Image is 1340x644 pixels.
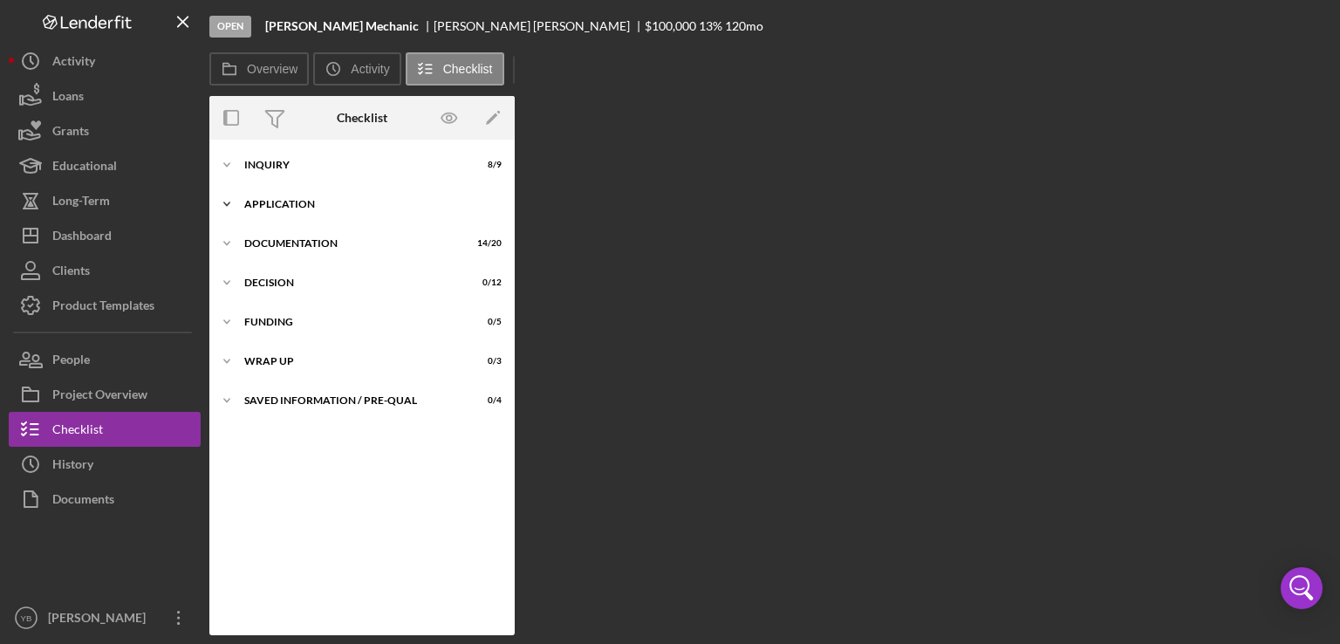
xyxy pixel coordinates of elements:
[9,342,201,377] button: People
[9,218,201,253] button: Dashboard
[406,52,504,86] button: Checklist
[645,18,696,33] span: $100,000
[52,79,84,118] div: Loans
[244,160,458,170] div: Inquiry
[9,412,201,447] button: Checklist
[52,253,90,292] div: Clients
[52,44,95,83] div: Activity
[52,342,90,381] div: People
[313,52,400,86] button: Activity
[9,288,201,323] button: Product Templates
[470,395,502,406] div: 0 / 4
[351,62,389,76] label: Activity
[244,277,458,288] div: Decision
[9,447,201,482] button: History
[470,317,502,327] div: 0 / 5
[21,613,32,623] text: YB
[9,377,201,412] button: Project Overview
[9,44,201,79] button: Activity
[209,16,251,38] div: Open
[9,600,201,635] button: YB[PERSON_NAME]
[470,160,502,170] div: 8 / 9
[1281,567,1323,609] div: Open Intercom Messenger
[244,356,458,367] div: Wrap up
[52,148,117,188] div: Educational
[470,277,502,288] div: 0 / 12
[244,199,493,209] div: Application
[52,183,110,223] div: Long-Term
[52,447,93,486] div: History
[44,600,157,640] div: [PERSON_NAME]
[9,253,201,288] button: Clients
[9,183,201,218] button: Long-Term
[9,113,201,148] button: Grants
[337,111,387,125] div: Checklist
[244,395,458,406] div: Saved Information / Pre-Qual
[52,218,112,257] div: Dashboard
[725,19,763,33] div: 120 mo
[9,79,201,113] button: Loans
[52,412,103,451] div: Checklist
[265,19,419,33] b: [PERSON_NAME] Mechanic
[244,317,458,327] div: Funding
[247,62,297,76] label: Overview
[434,19,645,33] div: [PERSON_NAME] [PERSON_NAME]
[9,482,201,517] button: Documents
[52,377,147,416] div: Project Overview
[470,356,502,367] div: 0 / 3
[443,62,493,76] label: Checklist
[699,19,722,33] div: 13 %
[52,113,89,153] div: Grants
[244,238,458,249] div: Documentation
[52,482,114,521] div: Documents
[9,148,201,183] button: Educational
[470,238,502,249] div: 14 / 20
[209,52,309,86] button: Overview
[52,288,154,327] div: Product Templates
